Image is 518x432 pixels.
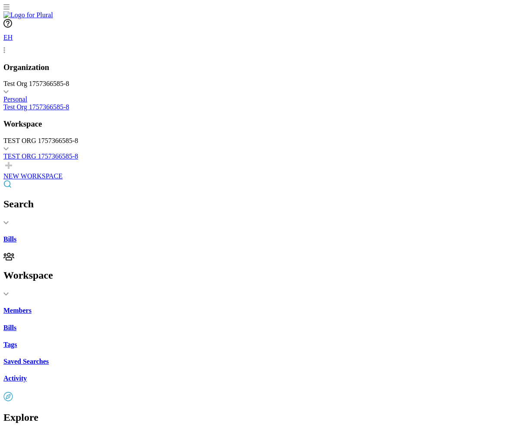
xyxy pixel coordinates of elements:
a: EH [3,29,515,54]
a: NEW WORKSPACE [3,160,515,180]
a: Bills [3,324,515,332]
a: Saved Searches [3,358,515,365]
div: TEST ORG 1757366585-8 [3,137,515,145]
div: EH [3,29,21,47]
a: TEST ORG 1757366585-8 [3,152,515,160]
a: Bills [3,235,515,243]
div: Test Org 1757366585-8 [3,80,515,88]
h3: Organization [3,63,515,72]
div: NEW WORKSPACE [3,172,515,180]
a: Activity [3,375,515,382]
h2: Explore [3,412,515,423]
a: Test Org 1757366585-8 [3,103,515,111]
a: Personal [3,95,515,103]
h3: Workspace [3,119,515,129]
a: Tags [3,341,515,349]
img: Logo for Plural [3,11,53,19]
h2: Search [3,198,515,210]
a: Members [3,307,515,314]
h2: Workspace [3,270,515,281]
